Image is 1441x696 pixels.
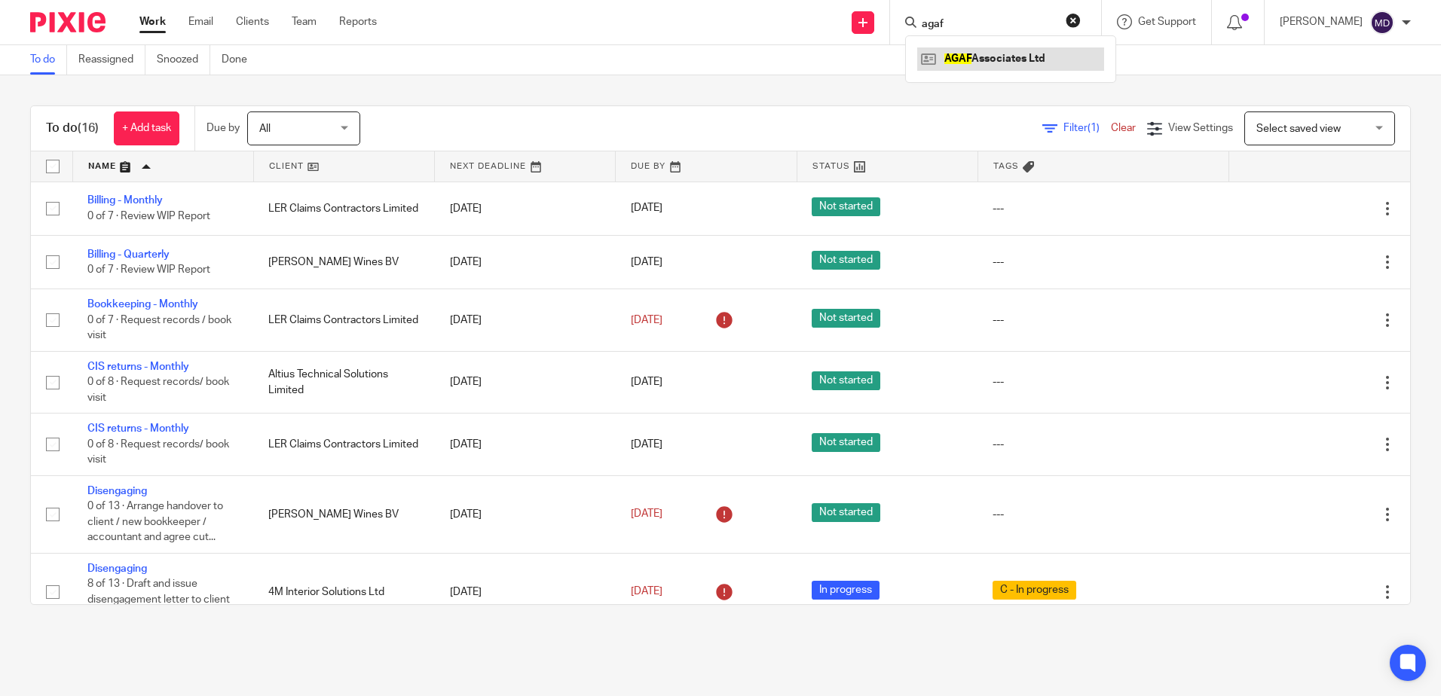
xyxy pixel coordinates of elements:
span: Not started [812,433,880,452]
a: + Add task [114,111,179,145]
span: 0 of 7 · Review WIP Report [87,264,210,275]
span: [DATE] [631,377,662,387]
td: [DATE] [435,235,616,288]
span: Not started [812,503,880,522]
span: Select saved view [1256,124,1341,134]
span: [DATE] [631,587,662,597]
span: Tags [993,162,1019,170]
span: (1) [1088,123,1100,133]
div: --- [993,313,1213,328]
div: --- [993,374,1213,389]
button: Clear [1066,13,1081,28]
span: [DATE] [631,439,662,450]
td: [DATE] [435,553,616,630]
span: 0 of 8 · Request records/ book visit [87,439,229,466]
td: [PERSON_NAME] Wines BV [253,235,434,288]
span: 0 of 7 · Request records / book visit [87,315,231,341]
span: View Settings [1168,123,1233,133]
span: In progress [812,581,880,600]
td: 4M Interior Solutions Ltd [253,553,434,630]
a: CIS returns - Monthly [87,423,189,434]
span: Not started [812,251,880,270]
span: [DATE] [631,203,662,214]
a: CIS returns - Monthly [87,362,189,372]
a: To do [30,45,67,75]
div: --- [993,255,1213,270]
td: LER Claims Contractors Limited [253,289,434,351]
input: Search [920,18,1056,32]
p: Due by [207,121,240,136]
span: Get Support [1138,17,1196,27]
a: Reassigned [78,45,145,75]
span: C - In progress [993,581,1076,600]
span: 8 of 13 · Draft and issue disengagement letter to client (confirm the relationship... [87,578,230,620]
td: [DATE] [435,475,616,553]
span: Filter [1063,123,1111,133]
a: Disengaging [87,486,147,496]
td: Altius Technical Solutions Limited [253,351,434,413]
td: [DATE] [435,182,616,235]
a: Team [292,14,317,29]
div: --- [993,507,1213,522]
span: [DATE] [631,315,662,325]
span: [DATE] [631,509,662,520]
a: Disengaging [87,563,147,574]
td: LER Claims Contractors Limited [253,414,434,475]
p: [PERSON_NAME] [1280,14,1363,29]
td: [DATE] [435,289,616,351]
a: Billing - Quarterly [87,249,170,260]
span: (16) [78,122,99,134]
span: Not started [812,197,880,216]
td: [PERSON_NAME] Wines BV [253,475,434,553]
img: Pixie [30,12,106,32]
td: [DATE] [435,414,616,475]
a: Clear [1111,123,1136,133]
span: 0 of 7 · Review WIP Report [87,211,210,221]
a: Work [139,14,166,29]
span: All [259,124,271,134]
h1: To do [46,121,99,136]
a: Snoozed [157,45,210,75]
img: svg%3E [1370,11,1394,35]
td: [DATE] [435,351,616,413]
a: Billing - Monthly [87,195,163,206]
span: Not started [812,371,880,390]
a: Clients [236,14,269,29]
div: --- [993,201,1213,216]
a: Done [222,45,259,75]
a: Email [188,14,213,29]
td: LER Claims Contractors Limited [253,182,434,235]
a: Bookkeeping - Monthly [87,299,198,310]
span: [DATE] [631,257,662,267]
span: Not started [812,309,880,328]
a: Reports [339,14,377,29]
span: 0 of 8 · Request records/ book visit [87,377,229,403]
span: 0 of 13 · Arrange handover to client / new bookkeeper / accountant and agree cut... [87,501,223,542]
div: --- [993,437,1213,452]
